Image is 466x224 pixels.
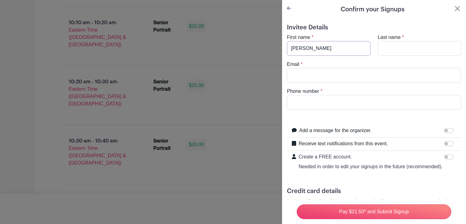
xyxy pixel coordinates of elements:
[299,127,372,134] label: Add a message for the organizer.
[287,34,310,41] label: First name
[287,61,299,68] label: Email
[341,5,405,14] h5: Confirm your Signups
[299,163,443,170] p: Needed in order to edit your signups in the future (recommended).
[299,140,388,147] label: Receive text notifications from this event.
[287,199,448,203] small: (Note: Credit card details are securely transmitted by our payment processor Stripe.)
[287,88,319,95] label: Phone number
[287,24,461,31] h5: Invitee Details
[299,153,443,161] p: Create a FREE account.
[297,204,451,219] input: Pay $21.50* and Submit Signup
[378,34,401,41] label: Last name
[454,5,461,12] button: Close
[287,188,461,195] h5: Credit card details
